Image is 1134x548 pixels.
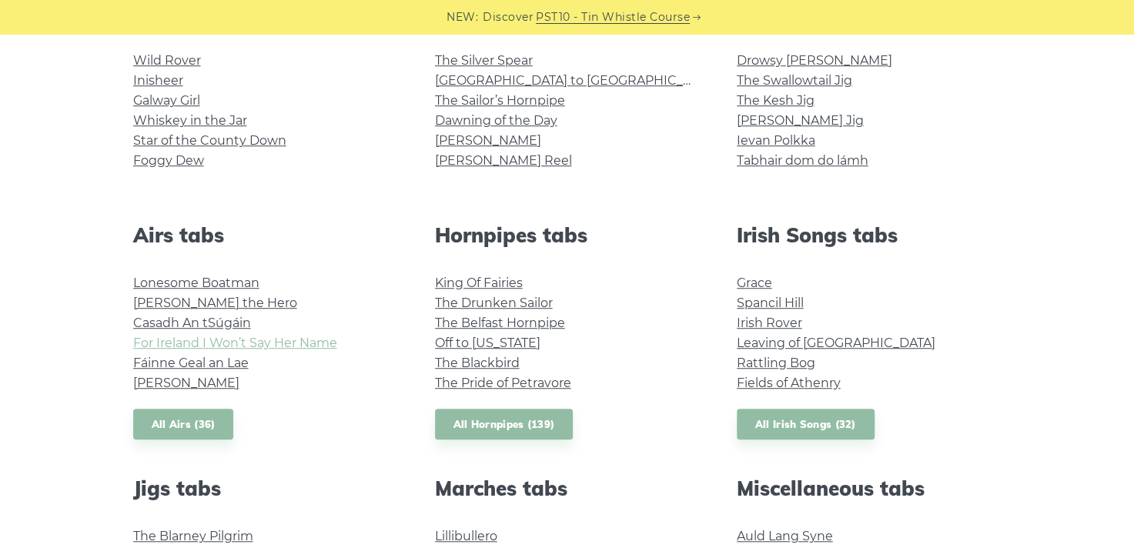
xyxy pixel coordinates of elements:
[133,73,183,88] a: Inisheer
[737,276,772,290] a: Grace
[435,296,553,310] a: The Drunken Sailor
[133,296,297,310] a: [PERSON_NAME] the Hero
[737,113,864,128] a: [PERSON_NAME] Jig
[133,113,247,128] a: Whiskey in the Jar
[133,153,204,168] a: Foggy Dew
[447,8,478,26] span: NEW:
[133,476,398,500] h2: Jigs tabs
[133,276,259,290] a: Lonesome Boatman
[737,223,1002,247] h2: Irish Songs tabs
[435,153,572,168] a: [PERSON_NAME] Reel
[435,276,523,290] a: King Of Fairies
[435,223,700,247] h2: Hornpipes tabs
[133,409,234,440] a: All Airs (36)
[133,133,286,148] a: Star of the County Down
[435,529,497,543] a: Lillibullero
[435,409,574,440] a: All Hornpipes (139)
[435,113,557,128] a: Dawning of the Day
[133,336,337,350] a: For Ireland I Won’t Say Her Name
[737,73,852,88] a: The Swallowtail Jig
[737,153,868,168] a: Tabhair dom do lámh
[483,8,534,26] span: Discover
[737,296,804,310] a: Spancil Hill
[737,316,802,330] a: Irish Rover
[133,356,249,370] a: Fáinne Geal an Lae
[435,336,540,350] a: Off to [US_STATE]
[435,93,565,108] a: The Sailor’s Hornpipe
[737,356,815,370] a: Rattling Bog
[133,223,398,247] h2: Airs tabs
[435,476,700,500] h2: Marches tabs
[737,409,875,440] a: All Irish Songs (32)
[133,53,201,68] a: Wild Rover
[536,8,690,26] a: PST10 - Tin Whistle Course
[737,376,841,390] a: Fields of Athenry
[737,336,935,350] a: Leaving of [GEOGRAPHIC_DATA]
[133,93,200,108] a: Galway Girl
[737,476,1002,500] h2: Miscellaneous tabs
[435,376,571,390] a: The Pride of Petravore
[435,133,541,148] a: [PERSON_NAME]
[133,529,253,543] a: The Blarney Pilgrim
[133,376,239,390] a: [PERSON_NAME]
[435,53,533,68] a: The Silver Spear
[737,53,892,68] a: Drowsy [PERSON_NAME]
[737,93,815,108] a: The Kesh Jig
[435,356,520,370] a: The Blackbird
[133,316,251,330] a: Casadh An tSúgáin
[737,133,815,148] a: Ievan Polkka
[435,316,565,330] a: The Belfast Hornpipe
[737,529,833,543] a: Auld Lang Syne
[435,73,719,88] a: [GEOGRAPHIC_DATA] to [GEOGRAPHIC_DATA]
